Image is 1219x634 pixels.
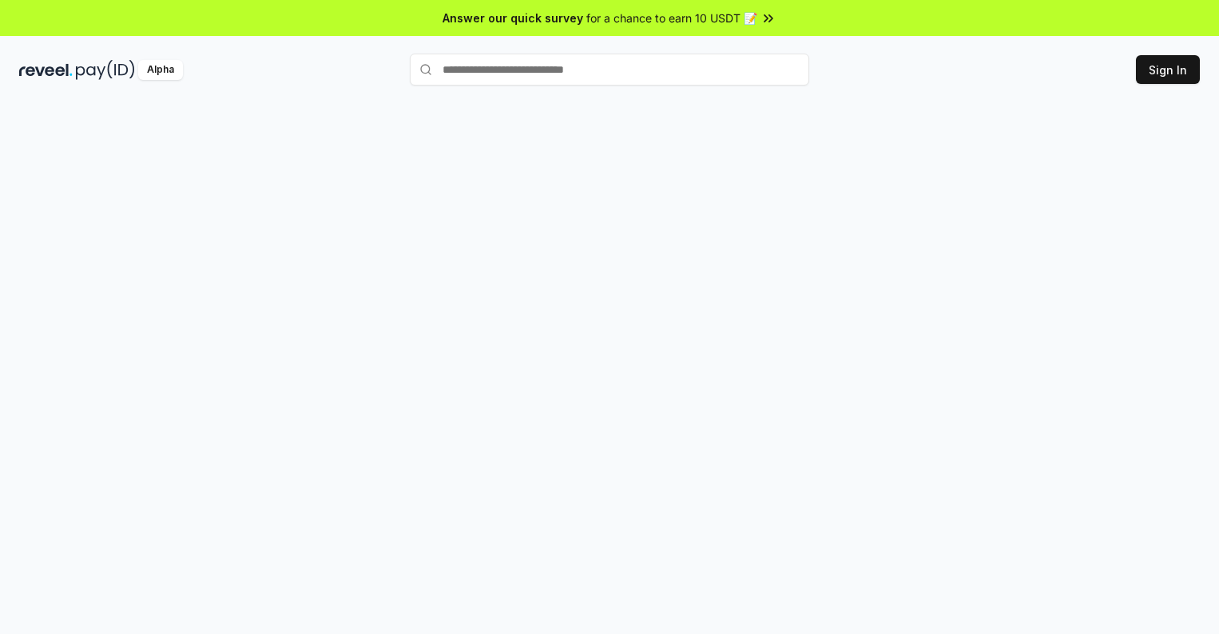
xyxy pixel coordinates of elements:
[1136,55,1200,84] button: Sign In
[443,10,583,26] span: Answer our quick survey
[586,10,757,26] span: for a chance to earn 10 USDT 📝
[138,60,183,80] div: Alpha
[19,60,73,80] img: reveel_dark
[76,60,135,80] img: pay_id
